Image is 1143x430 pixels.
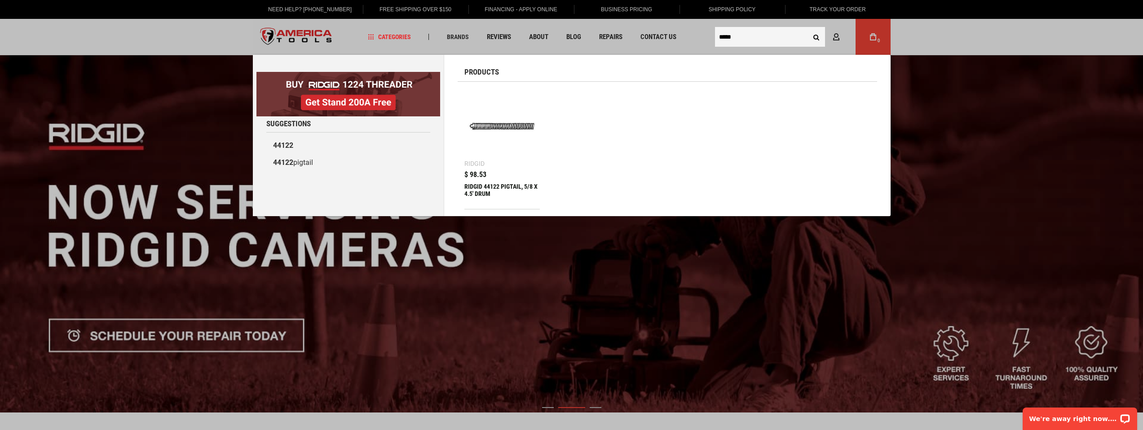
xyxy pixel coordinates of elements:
a: RIDGID 44122 PIGTAIL, 5/8 X 4.5' DRUM Ridgid $ 98.53 RIDGID 44122 PIGTAIL, 5/8 X 4.5' DRUM [464,89,540,209]
span: Products [464,68,499,76]
div: RIDGID 44122 PIGTAIL, 5/8 X 4.5' DRUM [464,183,540,204]
img: BOGO: Buy RIDGID® 1224 Threader, Get Stand 200A Free! [256,72,440,116]
a: Brands [443,31,473,43]
img: RIDGID 44122 PIGTAIL, 5/8 X 4.5' DRUM [469,93,536,160]
iframe: LiveChat chat widget [1017,402,1143,430]
span: $ 98.53 [464,171,486,178]
span: Brands [447,34,469,40]
b: 44122 [273,158,293,167]
div: Ridgid [464,160,485,167]
a: BOGO: Buy RIDGID® 1224 Threader, Get Stand 200A Free! [256,72,440,79]
button: Search [808,28,825,45]
a: 44122 [266,137,430,154]
span: Categories [368,34,411,40]
a: Categories [364,31,415,43]
span: Suggestions [266,120,311,128]
b: 44122 [273,141,293,150]
a: 44122pigtail [266,154,430,171]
